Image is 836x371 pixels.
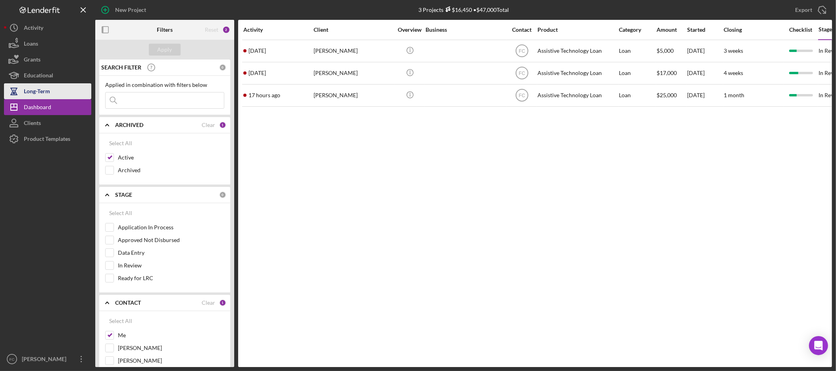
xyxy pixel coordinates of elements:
[619,27,656,33] div: Category
[105,205,136,221] button: Select All
[724,69,743,76] time: 4 weeks
[118,154,224,161] label: Active
[202,300,215,306] div: Clear
[115,300,141,306] b: CONTACT
[795,2,812,18] div: Export
[24,52,40,69] div: Grants
[118,249,224,257] label: Data Entry
[519,48,525,54] text: FC
[118,274,224,282] label: Ready for LRC
[248,92,280,98] time: 2025-09-18 04:57
[687,63,723,84] div: [DATE]
[787,2,832,18] button: Export
[4,20,91,36] button: Activity
[248,70,266,76] time: 2025-09-15 01:23
[109,313,132,329] div: Select All
[118,357,224,365] label: [PERSON_NAME]
[4,131,91,147] button: Product Templates
[4,115,91,131] button: Clients
[118,236,224,244] label: Approved Not Disbursed
[4,83,91,99] button: Long-Term
[105,135,136,151] button: Select All
[105,82,224,88] div: Applied in combination with filters below
[109,205,132,221] div: Select All
[219,121,226,129] div: 1
[118,331,224,339] label: Me
[109,135,132,151] div: Select All
[95,2,154,18] button: New Project
[20,351,71,369] div: [PERSON_NAME]
[24,20,43,38] div: Activity
[219,64,226,71] div: 0
[24,67,53,85] div: Educational
[105,313,136,329] button: Select All
[537,40,617,62] div: Assistive Technology Loan
[118,261,224,269] label: In Review
[519,93,525,98] text: FC
[809,336,828,355] div: Open Intercom Messenger
[657,27,686,33] div: Amount
[115,2,146,18] div: New Project
[222,26,230,34] div: 2
[4,67,91,83] button: Educational
[4,99,91,115] button: Dashboard
[4,36,91,52] button: Loans
[537,27,617,33] div: Product
[314,63,393,84] div: [PERSON_NAME]
[243,27,313,33] div: Activity
[724,92,744,98] time: 1 month
[619,63,656,84] div: Loan
[657,92,677,98] span: $25,000
[10,357,15,361] text: FC
[507,27,537,33] div: Contact
[4,52,91,67] button: Grants
[4,351,91,367] button: FC[PERSON_NAME]
[426,27,505,33] div: Business
[314,40,393,62] div: [PERSON_NAME]
[687,85,723,106] div: [DATE]
[118,166,224,174] label: Archived
[519,71,525,76] text: FC
[657,69,677,76] span: $17,000
[115,122,143,128] b: ARCHIVED
[724,27,783,33] div: Closing
[219,299,226,306] div: 1
[314,85,393,106] div: [PERSON_NAME]
[157,27,173,33] b: Filters
[537,63,617,84] div: Assistive Technology Loan
[115,192,132,198] b: STAGE
[443,6,472,13] div: $16,450
[149,44,181,56] button: Apply
[219,191,226,198] div: 0
[537,85,617,106] div: Assistive Technology Loan
[24,115,41,133] div: Clients
[395,27,425,33] div: Overview
[418,6,509,13] div: 3 Projects • $47,000 Total
[657,47,674,54] span: $5,000
[118,344,224,352] label: [PERSON_NAME]
[248,48,266,54] time: 2025-09-10 01:35
[118,223,224,231] label: Application In Process
[158,44,172,56] div: Apply
[687,27,723,33] div: Started
[687,40,723,62] div: [DATE]
[314,27,393,33] div: Client
[205,27,218,33] div: Reset
[24,99,51,117] div: Dashboard
[784,27,818,33] div: Checklist
[24,36,38,54] div: Loans
[101,64,141,71] b: SEARCH FILTER
[619,40,656,62] div: Loan
[202,122,215,128] div: Clear
[724,47,743,54] time: 3 weeks
[619,85,656,106] div: Loan
[24,83,50,101] div: Long-Term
